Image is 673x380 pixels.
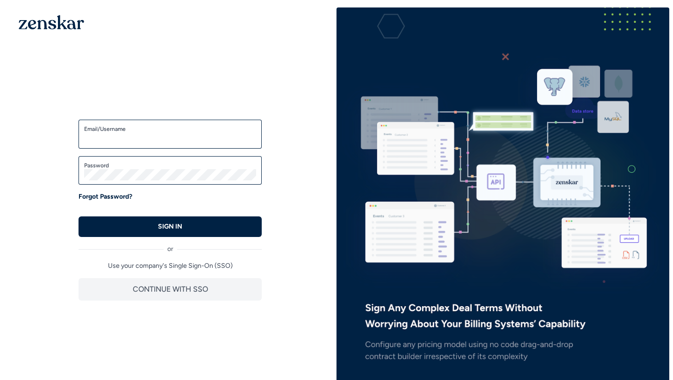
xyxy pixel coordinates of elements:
[79,216,262,237] button: SIGN IN
[84,125,256,133] label: Email/Username
[79,261,262,271] p: Use your company's Single Sign-On (SSO)
[79,278,262,301] button: CONTINUE WITH SSO
[84,162,256,169] label: Password
[158,222,182,231] p: SIGN IN
[79,192,132,201] a: Forgot Password?
[19,15,84,29] img: 1OGAJ2xQqyY4LXKgY66KYq0eOWRCkrZdAb3gUhuVAqdWPZE9SRJmCz+oDMSn4zDLXe31Ii730ItAGKgCKgCCgCikA4Av8PJUP...
[79,237,262,254] div: or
